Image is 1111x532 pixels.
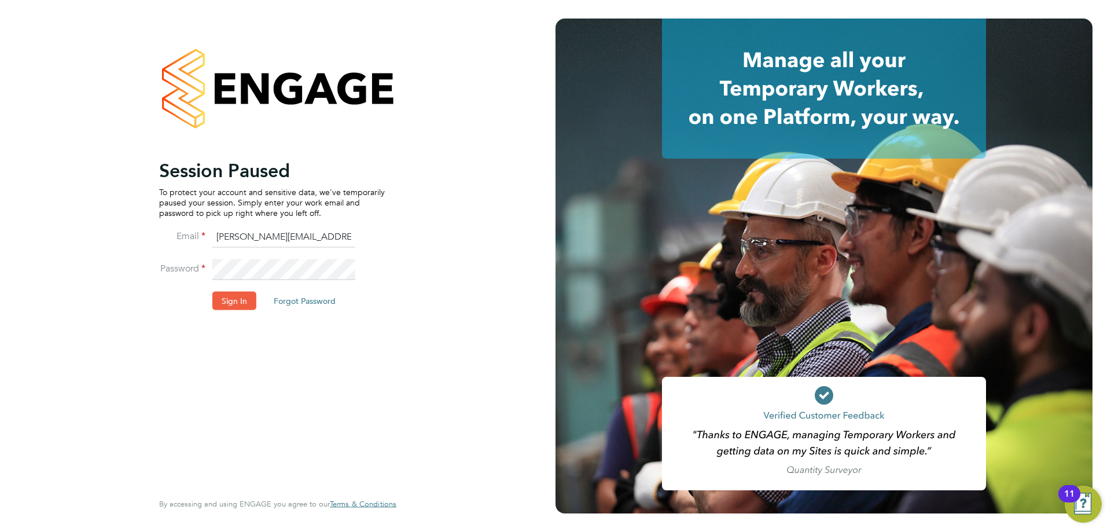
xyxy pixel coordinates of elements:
button: Open Resource Center, 11 new notifications [1065,486,1102,523]
label: Email [159,230,205,242]
span: Terms & Conditions [330,499,396,509]
div: 11 [1064,494,1075,509]
input: Enter your work email... [212,227,355,248]
p: To protect your account and sensitive data, we've temporarily paused your session. Simply enter y... [159,186,385,218]
span: By accessing and using ENGAGE you agree to our [159,499,396,509]
a: Terms & Conditions [330,500,396,509]
button: Sign In [212,291,256,310]
button: Forgot Password [264,291,345,310]
h2: Session Paused [159,159,385,182]
label: Password [159,262,205,274]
